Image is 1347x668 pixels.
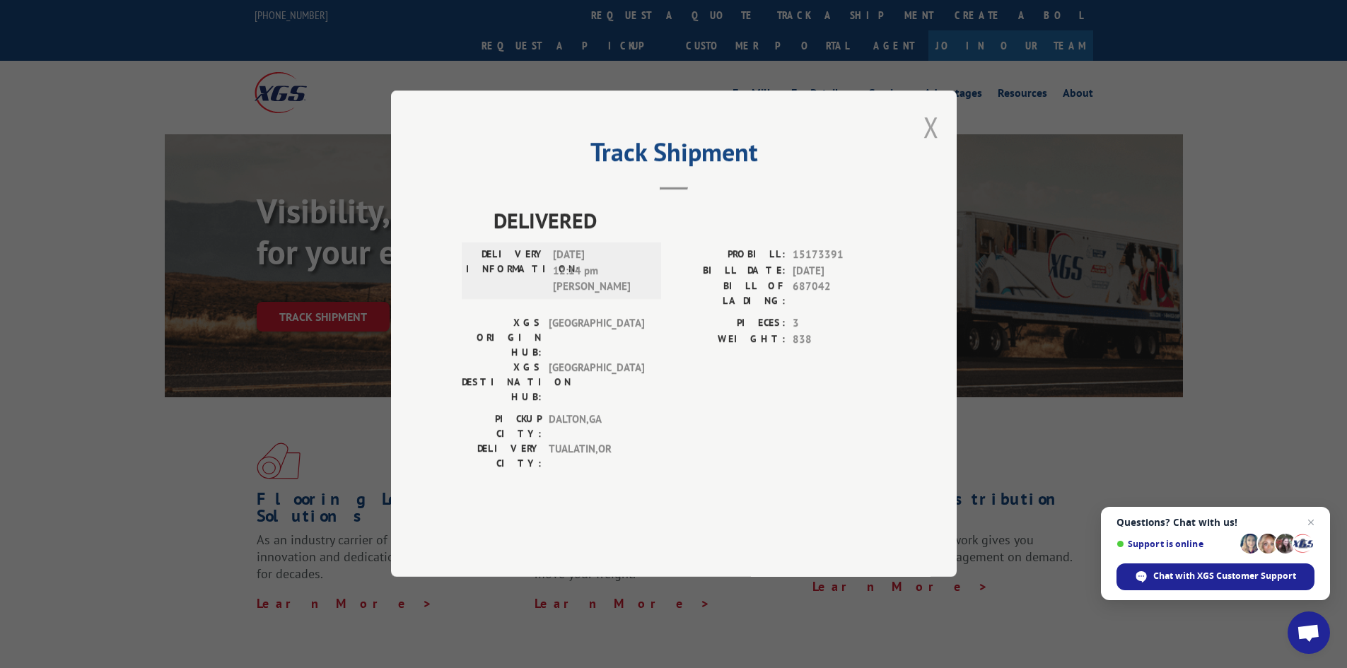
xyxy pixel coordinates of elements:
span: Questions? Chat with us! [1116,517,1314,528]
label: PICKUP CITY: [462,412,542,442]
span: [GEOGRAPHIC_DATA] [549,316,644,361]
label: XGS ORIGIN HUB: [462,316,542,361]
label: PROBILL: [674,247,786,264]
label: DELIVERY CITY: [462,442,542,471]
span: Close chat [1302,514,1319,531]
span: DALTON , GA [549,412,644,442]
label: DELIVERY INFORMATION: [466,247,546,295]
span: Chat with XGS Customer Support [1153,570,1296,582]
span: [DATE] 12:14 pm [PERSON_NAME] [553,247,648,295]
span: 687042 [793,279,886,309]
label: XGS DESTINATION HUB: [462,361,542,405]
span: [GEOGRAPHIC_DATA] [549,361,644,405]
label: BILL OF LADING: [674,279,786,309]
span: TUALATIN , OR [549,442,644,471]
h2: Track Shipment [462,142,886,169]
span: 15173391 [793,247,886,264]
label: BILL DATE: [674,263,786,279]
span: 838 [793,332,886,348]
div: Open chat [1288,611,1330,654]
span: Support is online [1116,539,1235,549]
label: PIECES: [674,316,786,332]
button: Close modal [923,108,939,146]
label: WEIGHT: [674,332,786,348]
span: [DATE] [793,263,886,279]
span: 3 [793,316,886,332]
span: DELIVERED [494,205,886,237]
div: Chat with XGS Customer Support [1116,563,1314,590]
